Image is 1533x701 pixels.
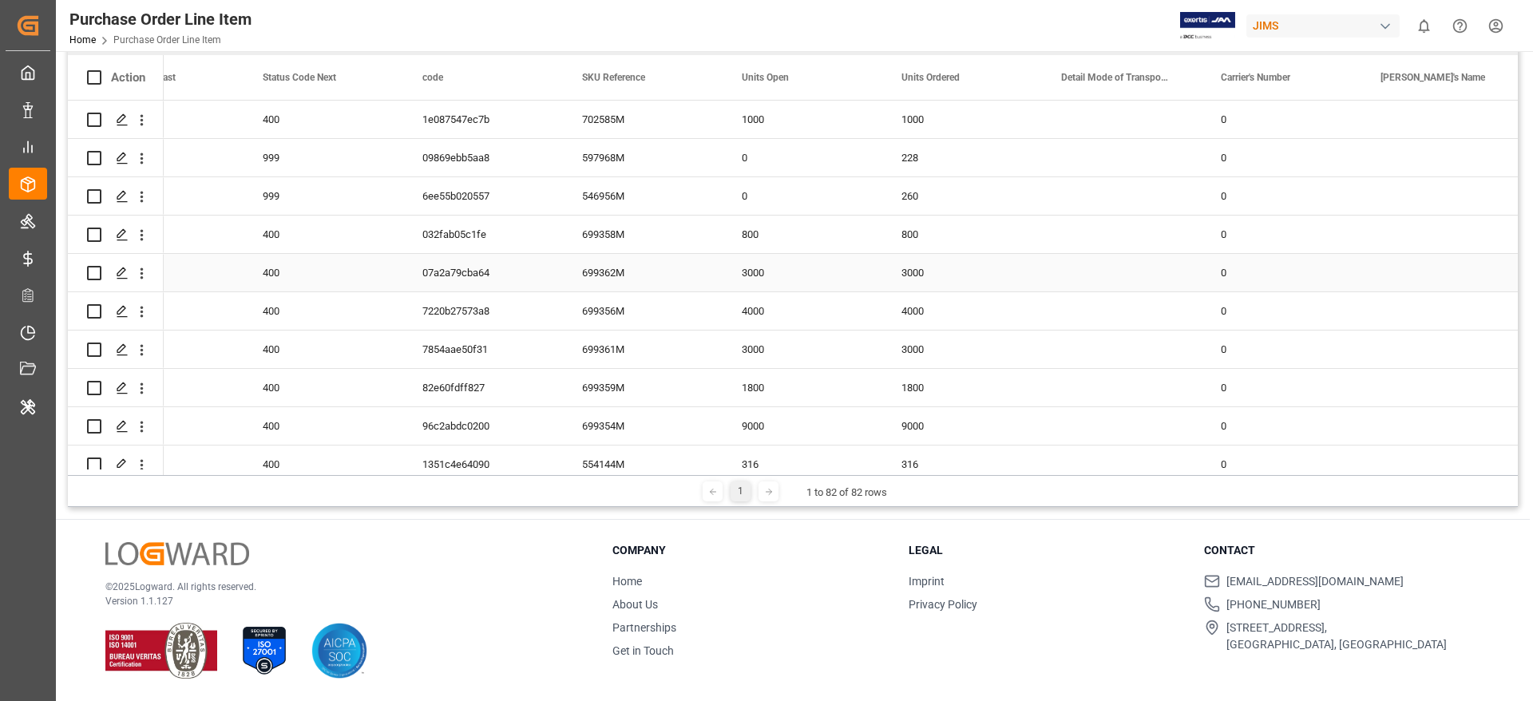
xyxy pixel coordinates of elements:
[612,598,658,611] a: About Us
[612,575,642,588] a: Home
[403,101,563,138] div: 1e087547ec7b
[806,485,887,501] div: 1 to 82 of 82 rows
[1180,12,1235,40] img: Exertis%20JAM%20-%20Email%20Logo.jpg_1722504956.jpg
[1202,446,1361,483] div: 0
[1204,542,1480,559] h3: Contact
[403,292,563,330] div: 7220b27573a8
[1061,72,1168,83] span: Detail Mode of Transportation
[403,407,563,445] div: 96c2abdc0200
[563,446,723,483] div: 554144M
[563,216,723,253] div: 699358M
[244,331,403,368] div: 400
[1226,620,1447,653] span: [STREET_ADDRESS], [GEOGRAPHIC_DATA], [GEOGRAPHIC_DATA]
[882,139,1042,176] div: 228
[1221,72,1290,83] span: Carrier's Number
[84,254,244,291] div: 400
[909,598,977,611] a: Privacy Policy
[723,216,882,253] div: 800
[1202,369,1361,406] div: 0
[68,177,164,216] div: Press SPACE to select this row.
[909,575,945,588] a: Imprint
[244,254,403,291] div: 400
[105,623,217,679] img: ISO 9001 & ISO 14001 Certification
[723,446,882,483] div: 316
[1202,254,1361,291] div: 0
[742,72,789,83] span: Units Open
[68,101,164,139] div: Press SPACE to select this row.
[403,369,563,406] div: 82e60fdff827
[68,216,164,254] div: Press SPACE to select this row.
[612,621,676,634] a: Partnerships
[263,72,336,83] span: Status Code Next
[244,292,403,330] div: 400
[84,101,244,138] div: 400
[612,644,674,657] a: Get in Touch
[563,139,723,176] div: 597968M
[723,139,882,176] div: 0
[244,216,403,253] div: 400
[68,292,164,331] div: Press SPACE to select this row.
[1202,177,1361,215] div: 0
[723,254,882,291] div: 3000
[723,101,882,138] div: 1000
[68,407,164,446] div: Press SPACE to select this row.
[244,177,403,215] div: 999
[422,72,443,83] span: code
[1202,101,1361,138] div: 0
[68,254,164,292] div: Press SPACE to select this row.
[244,369,403,406] div: 400
[69,34,96,46] a: Home
[111,70,145,85] div: Action
[311,623,367,679] img: AICPA SOC
[723,407,882,445] div: 9000
[1202,139,1361,176] div: 0
[563,369,723,406] div: 699359M
[1226,573,1404,590] span: [EMAIL_ADDRESS][DOMAIN_NAME]
[244,101,403,138] div: 400
[563,331,723,368] div: 699361M
[1202,292,1361,330] div: 0
[612,542,889,559] h3: Company
[105,542,249,565] img: Logward Logo
[1202,407,1361,445] div: 0
[882,369,1042,406] div: 1800
[563,254,723,291] div: 699362M
[563,292,723,330] div: 699356M
[403,254,563,291] div: 07a2a79cba64
[84,216,244,253] div: 400
[882,331,1042,368] div: 3000
[882,446,1042,483] div: 316
[68,331,164,369] div: Press SPACE to select this row.
[882,177,1042,215] div: 260
[723,292,882,330] div: 4000
[723,177,882,215] div: 0
[403,446,563,483] div: 1351c4e64090
[563,177,723,215] div: 546956M
[563,407,723,445] div: 699354M
[731,481,751,501] div: 1
[84,446,244,483] div: 400
[882,254,1042,291] div: 3000
[84,407,244,445] div: 400
[68,369,164,407] div: Press SPACE to select this row.
[84,292,244,330] div: 400
[563,101,723,138] div: 702585M
[1226,596,1321,613] span: [PHONE_NUMBER]
[68,446,164,484] div: Press SPACE to select this row.
[901,72,960,83] span: Units Ordered
[105,594,572,608] p: Version 1.1.127
[244,446,403,483] div: 400
[244,139,403,176] div: 999
[909,542,1185,559] h3: Legal
[1406,8,1442,44] button: show 0 new notifications
[1380,72,1485,83] span: [PERSON_NAME]'s Name
[84,331,244,368] div: 400
[1202,216,1361,253] div: 0
[236,623,292,679] img: ISO 27001 Certification
[403,177,563,215] div: 6ee55b020557
[1202,331,1361,368] div: 0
